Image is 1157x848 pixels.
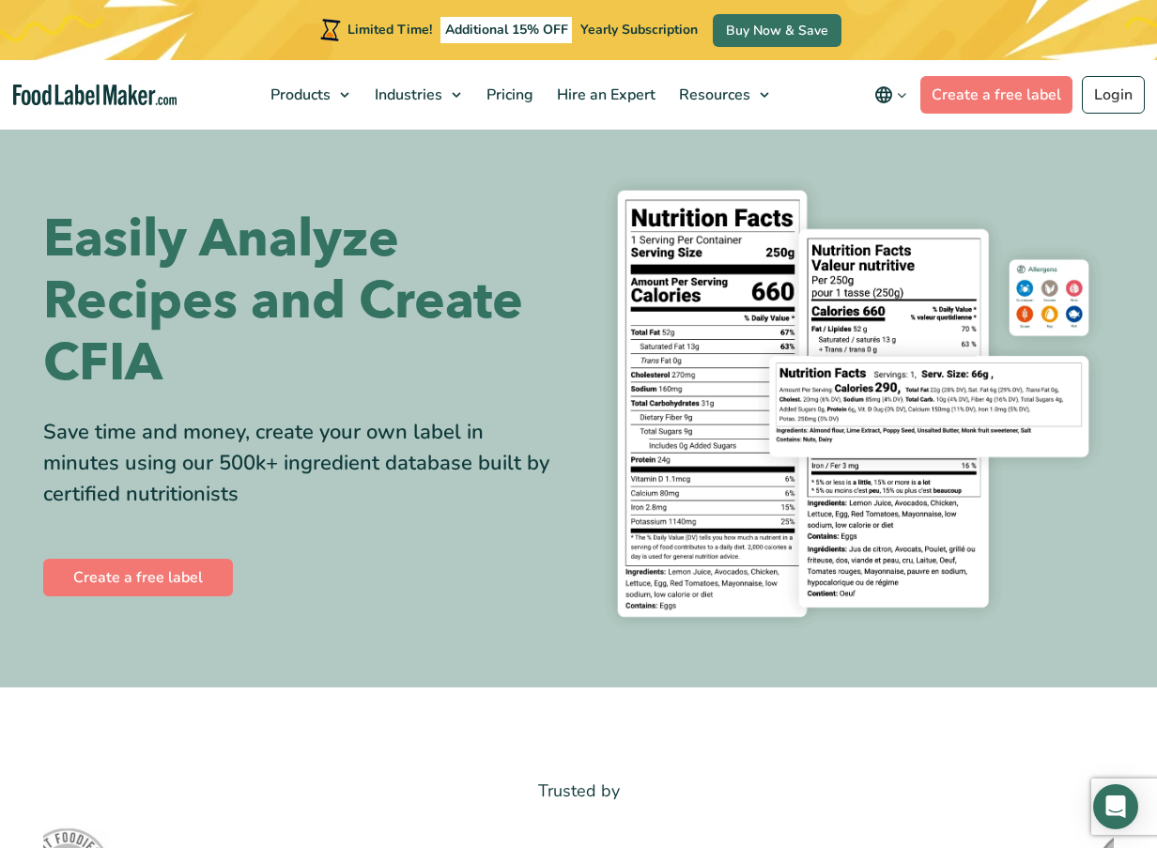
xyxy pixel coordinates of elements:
a: Buy Now & Save [713,14,841,47]
span: Pricing [481,85,535,105]
a: Industries [363,60,471,130]
a: Hire an Expert [546,60,663,130]
span: Industries [369,85,444,105]
span: Additional 15% OFF [440,17,573,43]
a: Products [259,60,359,130]
div: Save time and money, create your own label in minutes using our 500k+ ingredient database built b... [43,417,564,510]
a: Create a free label [43,559,233,596]
span: Products [265,85,332,105]
a: Resources [668,60,779,130]
span: Yearly Subscription [580,21,698,39]
h1: Easily Analyze Recipes and Create CFIA [43,208,564,394]
span: Resources [673,85,752,105]
a: Create a free label [920,76,1072,114]
span: Limited Time! [347,21,432,39]
span: Hire an Expert [551,85,657,105]
a: Pricing [475,60,541,130]
div: Open Intercom Messenger [1093,784,1138,829]
p: Trusted by [43,778,1114,805]
a: Login [1082,76,1145,114]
